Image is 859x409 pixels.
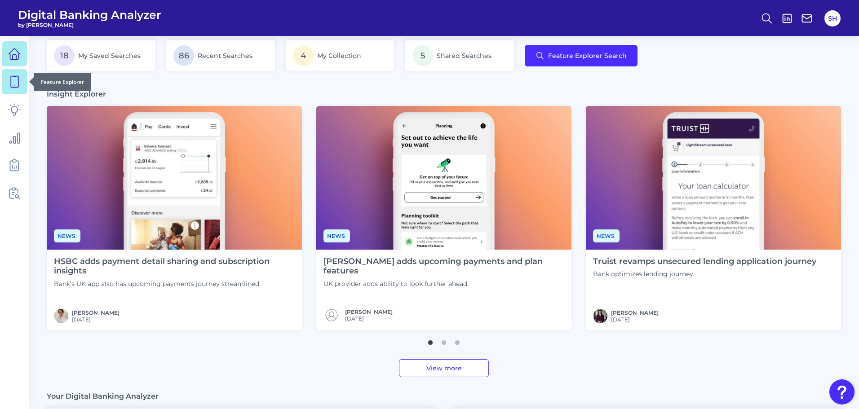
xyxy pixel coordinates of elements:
a: News [593,231,620,240]
span: News [593,229,620,242]
span: [DATE] [72,316,120,323]
button: 2 [439,336,448,345]
span: by [PERSON_NAME] [18,22,161,28]
img: RNFetchBlobTmp_0b8yx2vy2p867rz195sbp4h.png [593,309,607,323]
a: 5Shared Searches [405,40,514,71]
img: News - Phone.png [47,106,302,250]
a: [PERSON_NAME] [345,308,393,315]
h3: Your Digital Banking Analyzer [47,391,159,401]
span: News [323,229,350,242]
span: 18 [54,45,75,66]
button: Open Resource Center [829,379,855,405]
img: News - Phone (4).png [316,106,571,250]
span: My Saved Searches [78,52,141,60]
a: News [54,231,80,240]
button: Feature Explorer Search [525,45,638,66]
span: [DATE] [611,316,659,323]
a: 4My Collection [286,40,394,71]
div: Feature Explorer [34,73,91,91]
span: My Collection [317,52,361,60]
button: SH [824,10,841,26]
p: Bank optimizes lending journey [593,270,816,278]
span: Shared Searches [437,52,491,60]
img: MIchael McCaw [54,309,68,323]
span: Digital Banking Analyzer [18,8,161,22]
img: News - Phone (3).png [586,106,841,250]
h4: HSBC adds payment detail sharing and subscription insights [54,257,295,276]
a: [PERSON_NAME] [72,309,120,316]
span: Recent Searches [198,52,252,60]
a: 86Recent Searches [166,40,275,71]
span: 86 [173,45,194,66]
button: 3 [453,336,462,345]
h3: Insight Explorer [47,89,106,99]
span: 4 [293,45,314,66]
span: 5 [412,45,433,66]
span: News [54,229,80,242]
p: UK provider adds ability to look further ahead [323,280,564,288]
a: News [323,231,350,240]
a: 18My Saved Searches [47,40,155,71]
h4: Truist revamps unsecured lending application journey [593,257,816,267]
h4: [PERSON_NAME] adds upcoming payments and plan features [323,257,564,276]
button: 1 [426,336,435,345]
p: Bank’s UK app also has upcoming payments journey streamlined [54,280,295,288]
span: [DATE] [345,315,393,322]
a: View more [399,359,489,377]
a: [PERSON_NAME] [611,309,659,316]
span: Feature Explorer Search [548,52,627,59]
